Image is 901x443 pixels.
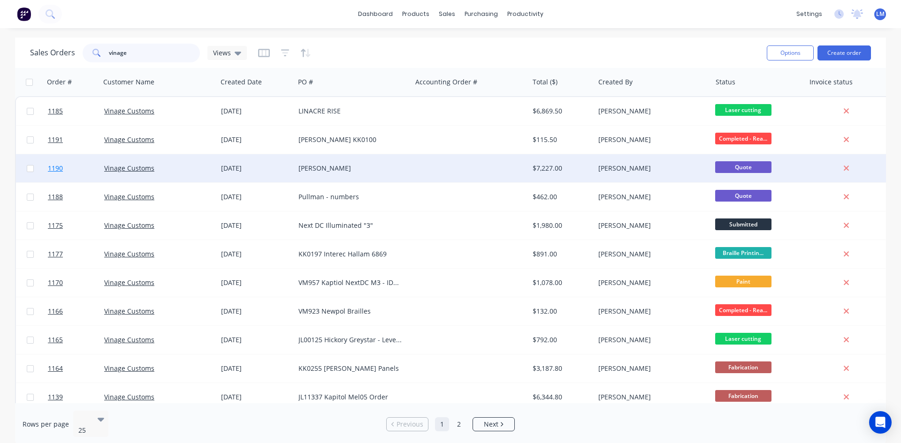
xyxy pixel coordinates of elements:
div: sales [434,7,460,21]
span: 1165 [48,335,63,345]
div: [DATE] [221,392,291,402]
div: [PERSON_NAME] [598,364,702,373]
a: Previous page [387,420,428,429]
span: 1166 [48,307,63,316]
span: 1139 [48,392,63,402]
h1: Sales Orders [30,48,75,57]
a: Vinage Customs [104,249,154,258]
div: Accounting Order # [415,77,477,87]
div: [DATE] [221,278,291,287]
div: [DATE] [221,135,291,144]
a: 1177 [48,240,104,268]
div: [PERSON_NAME] [298,164,403,173]
div: [PERSON_NAME] [598,135,702,144]
a: Vinage Customs [104,307,154,315]
span: LM [876,10,885,18]
div: JL00125 Hickory Greystar - Level Directory [298,335,403,345]
span: 1188 [48,192,63,202]
div: [PERSON_NAME] [598,307,702,316]
a: 1175 [48,211,104,240]
span: Completed - Rea... [715,304,771,316]
span: 1175 [48,221,63,230]
a: 1139 [48,383,104,411]
div: productivity [503,7,548,21]
div: $462.00 [533,192,588,202]
a: Vinage Customs [104,106,154,115]
span: 1191 [48,135,63,144]
div: JL11337 Kapitol Mel05 Order [298,392,403,402]
a: 1170 [48,269,104,297]
div: $115.50 [533,135,588,144]
div: Open Intercom Messenger [869,411,892,434]
span: Views [213,48,231,58]
span: Quote [715,161,771,173]
span: Laser cutting [715,104,771,116]
div: [PERSON_NAME] [598,164,702,173]
div: $7,227.00 [533,164,588,173]
div: Status [716,77,735,87]
span: 1190 [48,164,63,173]
a: 1164 [48,354,104,383]
div: $3,187.80 [533,364,588,373]
span: Completed - Rea... [715,133,771,144]
div: Order # [47,77,72,87]
div: VM957 Kaptiol NextDC M3 - ID13Bw [298,278,403,287]
button: Create order [817,45,871,60]
span: Next [484,420,498,429]
a: 1166 [48,297,104,325]
a: Next page [473,420,514,429]
img: Factory [17,7,31,21]
div: [DATE] [221,164,291,173]
div: [PERSON_NAME] [598,106,702,116]
div: [DATE] [221,249,291,259]
div: $6,344.80 [533,392,588,402]
ul: Pagination [382,417,519,431]
div: $792.00 [533,335,588,345]
a: Vinage Customs [104,392,154,401]
div: Pullman - numbers [298,192,403,202]
a: Vinage Customs [104,364,154,373]
div: Created By [598,77,633,87]
div: $1,980.00 [533,221,588,230]
input: Search... [109,44,200,62]
div: [PERSON_NAME] [598,221,702,230]
button: Options [767,45,814,60]
a: Vinage Customs [104,192,154,201]
a: Vinage Customs [104,335,154,344]
div: 25 [78,426,90,435]
a: 1190 [48,154,104,182]
a: Vinage Customs [104,278,154,287]
div: KK0197 Interec Hallam 6869 [298,249,403,259]
a: 1165 [48,326,104,354]
div: LINACRE RISE [298,106,403,116]
div: $1,078.00 [533,278,588,287]
div: [DATE] [221,335,291,345]
div: PO # [298,77,313,87]
div: [PERSON_NAME] [598,192,702,202]
span: Fabrication [715,361,771,373]
span: Rows per page [23,420,69,429]
span: Braille Printin... [715,247,771,259]
a: 1188 [48,183,104,211]
a: 1191 [48,126,104,154]
span: Submitted [715,218,771,230]
a: Vinage Customs [104,135,154,144]
span: 1177 [48,249,63,259]
div: KK0255 [PERSON_NAME] Panels [298,364,403,373]
a: 1185 [48,97,104,125]
div: [PERSON_NAME] [598,335,702,345]
div: VM923 Newpol Brailles [298,307,403,316]
div: settings [792,7,827,21]
div: Invoice status [809,77,853,87]
div: Total ($) [533,77,557,87]
span: 1185 [48,106,63,116]
div: Created Date [221,77,262,87]
span: Previous [397,420,423,429]
div: [DATE] [221,106,291,116]
div: $6,869.50 [533,106,588,116]
div: [PERSON_NAME] [598,249,702,259]
div: Next DC Illuminated "3" [298,221,403,230]
a: Page 1 is your current page [435,417,449,431]
a: Vinage Customs [104,221,154,230]
div: [DATE] [221,364,291,373]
